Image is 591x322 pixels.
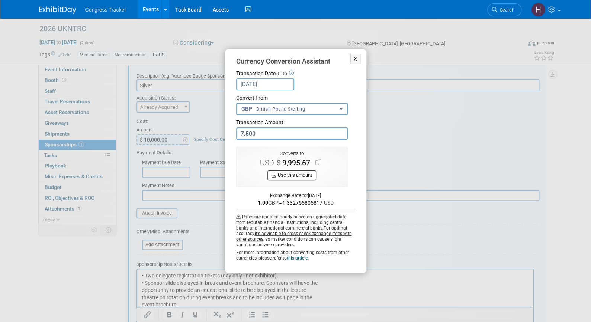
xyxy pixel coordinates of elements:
a: this article [287,256,308,261]
span: 1.332755805817 [282,200,322,206]
div: For more information about converting costs from other currencies, please refer to . [236,250,355,261]
img: Heather Jones [531,3,545,17]
img: ExhibitDay [39,6,76,14]
span: [DATE] [308,193,321,198]
div: 1.00 = [236,199,355,206]
span: Converts to [280,150,304,156]
span: GBP [241,105,255,113]
div: Currency Conversion Assistant [236,56,355,66]
div: Exchange Rate for [236,192,355,199]
i: Copy to Clipboard [315,159,321,165]
span: GBP [268,200,279,206]
p: • Two delegate registration tickets (day only - not exhibitor). • Sponsor slide displayed in brea... [4,3,392,83]
button: Use this amount [267,170,316,180]
span: 9,995.67 [281,159,313,167]
button: X [350,54,361,64]
span: it's advisable to cross-check exchange rates with other sources [236,231,352,242]
span: (UTC) [276,71,287,76]
span: Rates are updated hourly based on aggregated data from reputable financial institutions, includin... [236,214,347,231]
button: GBP British Pound Sterling [236,103,348,115]
span: Congress Tracker [85,7,126,13]
a: Search [487,3,521,16]
div: For optimal accuracy, , as market conditions can cause slight variations between providers. [236,211,355,261]
body: Rich Text Area. Press ALT-0 for help. [4,3,392,83]
span: British Pound Sterling [256,106,305,113]
span: Search [497,7,514,13]
div: Convert From [236,94,355,102]
span: USD [324,200,334,206]
span: Copy to Clipboard [314,158,322,167]
div: Transaction Amount [236,119,355,126]
span: USD [260,159,277,167]
div: Transaction Date [236,70,355,77]
span: $ [260,159,281,167]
